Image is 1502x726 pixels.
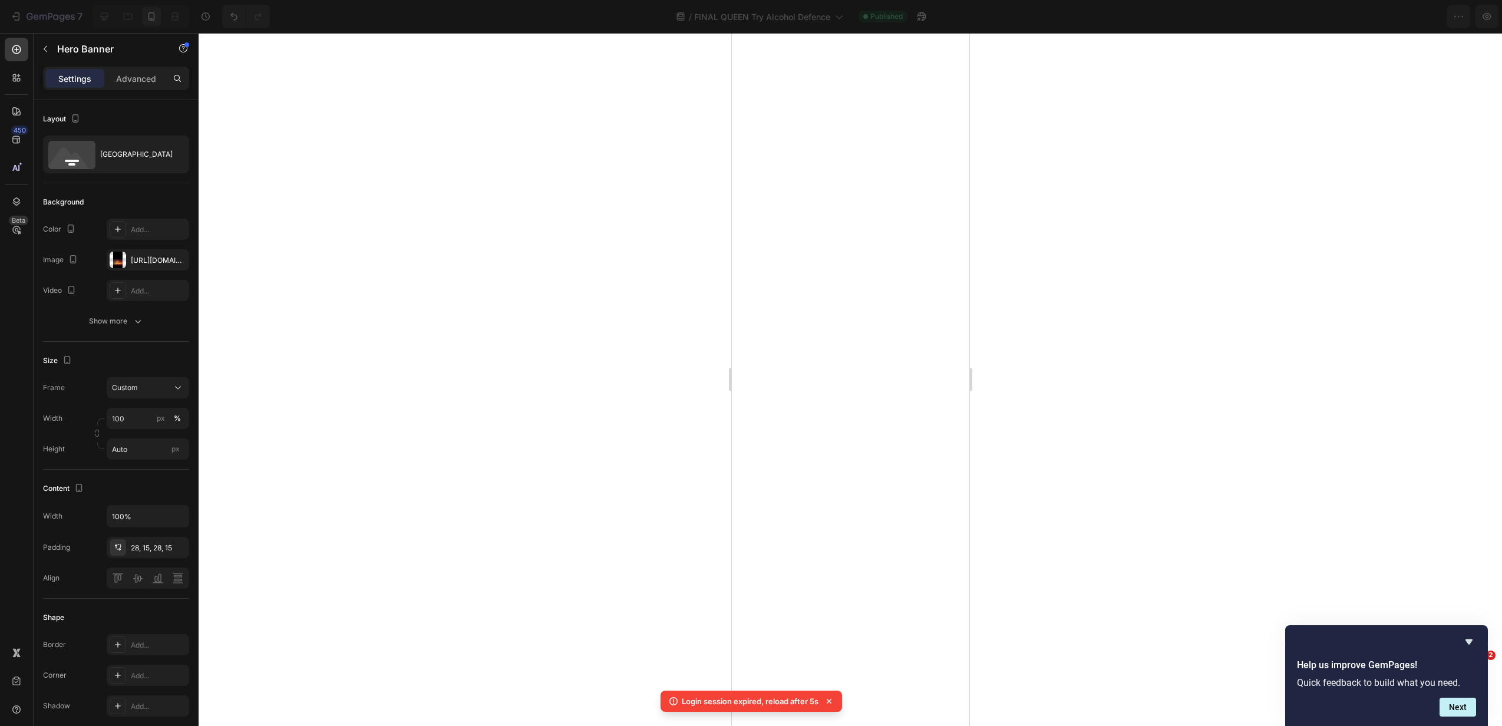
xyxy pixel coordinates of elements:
span: Save [1390,12,1409,22]
span: px [171,444,180,453]
div: Help us improve GemPages! [1297,635,1476,717]
div: Align [43,573,60,583]
div: Border [43,639,66,650]
p: Settings [58,72,91,85]
div: Padding [43,542,70,553]
span: / [689,11,692,23]
div: px [157,413,165,424]
div: Content [43,481,86,497]
input: Auto [107,506,189,527]
p: Advanced [116,72,156,85]
div: Corner [43,670,67,681]
input: px [107,438,189,460]
div: % [174,413,181,424]
iframe: Design area [732,33,969,726]
div: 450 [11,126,28,135]
p: Hero Banner [57,42,157,56]
span: Custom [112,382,138,393]
button: Save [1380,5,1419,28]
div: Layout [43,111,82,127]
div: Video [43,283,78,299]
h2: Help us improve GemPages! [1297,658,1476,672]
label: Height [43,444,65,454]
label: Frame [43,382,65,393]
p: Quick feedback to build what you need. [1297,677,1476,688]
div: Color [43,222,78,237]
input: px% [107,408,189,429]
div: Width [43,511,62,522]
div: Undo/Redo [222,5,270,28]
div: Publish [1434,11,1463,23]
span: FINAL QUEEN Try Alcohol Defence [694,11,830,23]
span: Published [870,11,903,22]
div: Add... [131,671,186,681]
div: Shape [43,612,64,623]
div: Beta [9,216,28,225]
div: Add... [131,640,186,651]
div: Show more [89,315,144,327]
div: Add... [131,701,186,712]
div: 28, 15, 28, 15 [131,543,186,553]
div: Add... [131,225,186,235]
button: Custom [107,377,189,398]
button: px [170,411,184,425]
button: Next question [1440,698,1476,717]
button: Hide survey [1462,635,1476,649]
div: [GEOGRAPHIC_DATA] [100,141,172,168]
div: Add... [131,286,186,296]
p: Login session expired, reload after 5s [682,695,818,707]
div: Image [43,252,80,268]
div: [URL][DOMAIN_NAME] [131,255,186,266]
button: Show more [43,311,189,332]
p: 7 [77,9,82,24]
span: 2 [1486,651,1496,660]
button: 7 [5,5,88,28]
button: Publish [1424,5,1473,28]
div: Shadow [43,701,70,711]
div: Background [43,197,84,207]
label: Width [43,413,62,424]
button: % [154,411,168,425]
div: Size [43,353,74,369]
